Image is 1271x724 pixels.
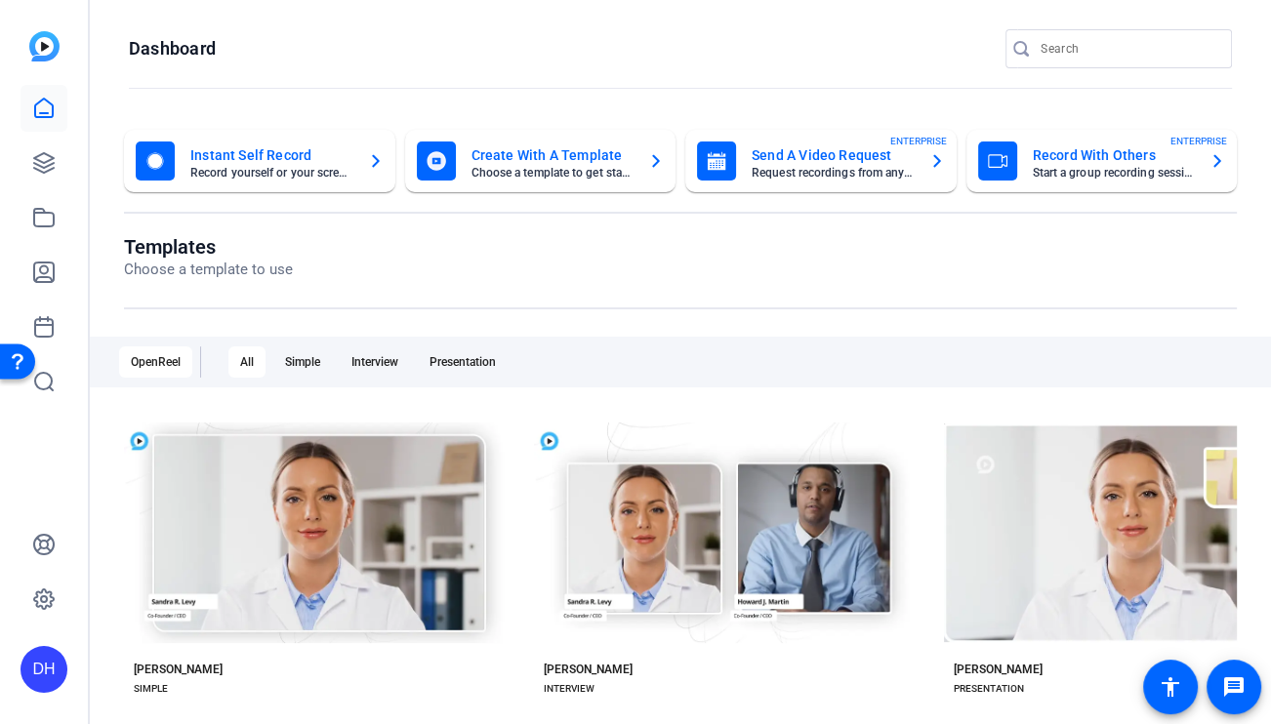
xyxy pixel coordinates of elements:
div: Interview [340,346,410,378]
div: Simple [273,346,332,378]
div: All [228,346,266,378]
img: blue-gradient.svg [29,31,60,61]
button: Send A Video RequestRequest recordings from anyone, anywhereENTERPRISE [685,130,957,192]
div: [PERSON_NAME] [954,662,1043,677]
p: Choose a template to use [124,259,293,281]
button: Create With A TemplateChoose a template to get started [405,130,676,192]
div: [PERSON_NAME] [134,662,223,677]
button: Record With OthersStart a group recording sessionENTERPRISE [966,130,1238,192]
mat-card-title: Create With A Template [471,143,634,167]
div: INTERVIEW [544,681,594,697]
button: Instant Self RecordRecord yourself or your screen [124,130,395,192]
div: SIMPLE [134,681,168,697]
span: ENTERPRISE [890,134,947,148]
div: OpenReel [119,346,192,378]
div: PRESENTATION [954,681,1024,697]
mat-card-subtitle: Choose a template to get started [471,167,634,179]
h1: Dashboard [129,37,216,60]
mat-card-subtitle: Request recordings from anyone, anywhere [752,167,914,179]
input: Search [1041,37,1216,60]
span: ENTERPRISE [1170,134,1227,148]
mat-card-title: Send A Video Request [752,143,914,167]
div: Presentation [418,346,508,378]
mat-card-subtitle: Record yourself or your screen [190,167,352,179]
mat-icon: accessibility [1159,675,1182,699]
div: [PERSON_NAME] [544,662,633,677]
mat-icon: message [1222,675,1246,699]
div: DH [20,646,67,693]
h1: Templates [124,235,293,259]
mat-card-subtitle: Start a group recording session [1033,167,1195,179]
mat-card-title: Record With Others [1033,143,1195,167]
mat-card-title: Instant Self Record [190,143,352,167]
